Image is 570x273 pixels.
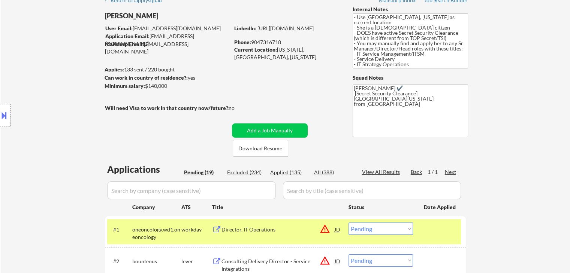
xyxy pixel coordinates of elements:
[105,74,188,81] strong: Can work in country of residence?:
[105,25,229,32] div: [EMAIL_ADDRESS][DOMAIN_NAME]
[334,223,341,236] div: JD
[234,46,340,61] div: [US_STATE], [GEOGRAPHIC_DATA], [US_STATE]
[105,25,133,31] strong: User Email:
[105,66,229,73] div: 133 sent / 220 bought
[334,254,341,268] div: JD
[234,39,340,46] div: 9047316718
[105,40,229,55] div: [EMAIL_ADDRESS][DOMAIN_NAME]
[320,255,330,266] button: warning_amber
[105,74,227,82] div: yes
[353,6,468,13] div: Internal Notes
[270,169,308,176] div: Applied (135)
[314,169,352,176] div: All (388)
[320,224,330,234] button: warning_amber
[212,203,341,211] div: Title
[232,123,308,138] button: Add a Job Manually
[107,181,276,199] input: Search by company (case sensitive)
[113,226,126,233] div: #1
[221,258,335,272] div: Consulting Delivery Director - Service Integrations
[105,33,150,39] strong: Application Email:
[234,25,256,31] strong: LinkedIn:
[234,46,277,53] strong: Current Location:
[362,168,402,176] div: View All Results
[132,226,181,240] div: oneoncology.wd1.oneoncology
[181,226,212,233] div: workday
[283,181,461,199] input: Search by title (case sensitive)
[424,203,457,211] div: Date Applied
[411,168,423,176] div: Back
[229,104,250,112] div: no
[227,169,265,176] div: Excluded (234)
[105,41,144,47] strong: Mailslurp Email:
[181,258,212,265] div: lever
[428,168,445,176] div: 1 / 1
[234,39,251,45] strong: Phone:
[105,33,229,47] div: [EMAIL_ADDRESS][DOMAIN_NAME]
[107,165,181,174] div: Applications
[353,74,468,82] div: Squad Notes
[233,140,288,157] button: Download Resume
[445,168,457,176] div: Next
[132,203,181,211] div: Company
[113,258,126,265] div: #2
[184,169,221,176] div: Pending (19)
[105,11,259,21] div: [PERSON_NAME]
[349,200,413,214] div: Status
[132,258,181,265] div: bounteous
[221,226,335,233] div: Director, IT Operations
[181,203,212,211] div: ATS
[257,25,314,31] a: [URL][DOMAIN_NAME]
[105,82,229,90] div: $140,000
[105,105,230,111] strong: Will need Visa to work in that country now/future?:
